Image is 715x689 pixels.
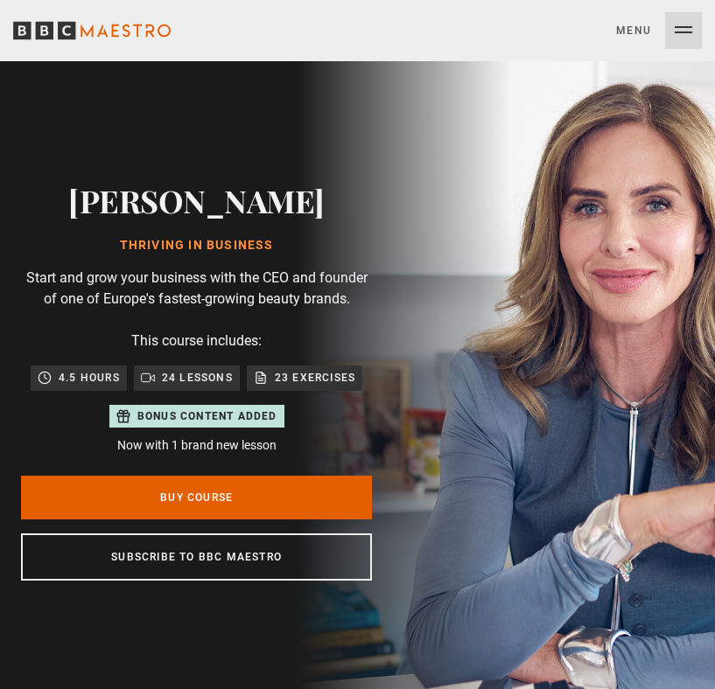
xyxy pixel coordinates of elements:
p: This course includes: [131,331,262,351]
h2: [PERSON_NAME] [68,178,325,222]
p: Bonus content added [137,408,277,424]
a: Buy Course [21,476,372,519]
p: 24 lessons [162,369,233,386]
p: 23 exercises [275,369,355,386]
p: 4.5 hours [59,369,120,386]
p: Start and grow your business with the CEO and founder of one of Europe's fastest-growing beauty b... [22,268,372,310]
button: Toggle navigation [616,12,702,49]
h1: Thriving in Business [68,237,325,254]
a: Subscribe to BBC Maestro [21,533,372,581]
svg: BBC Maestro [13,17,171,44]
p: Now with 1 brand new lesson [109,436,284,455]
